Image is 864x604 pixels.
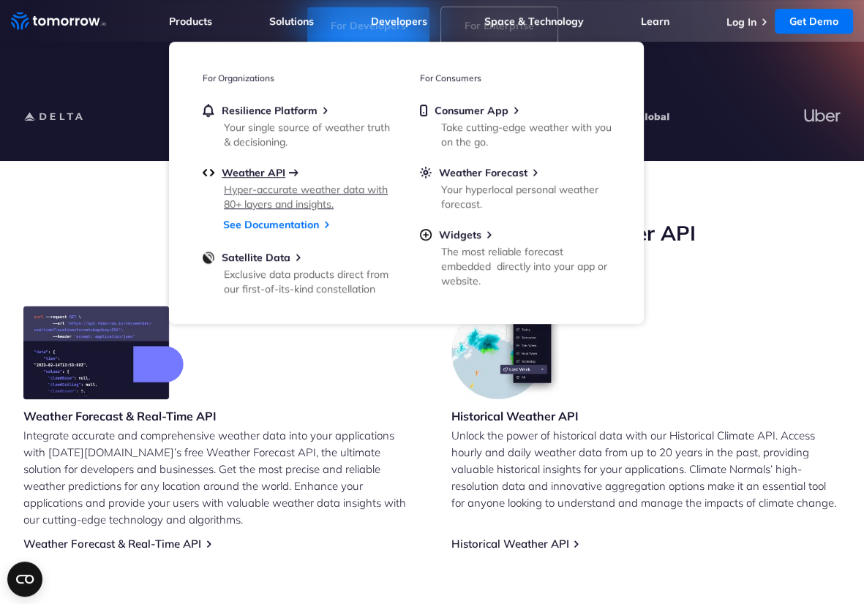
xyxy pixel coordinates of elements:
img: bell.svg [203,104,214,117]
h3: For Organizations [203,72,393,83]
h2: Leverage [DATE][DOMAIN_NAME]’s Free Weather API [23,219,841,247]
img: plus-circle.svg [420,228,432,241]
img: mobile.svg [420,104,427,117]
span: Weather API [222,166,285,179]
button: Open CMP widget [7,562,42,597]
a: Products [169,15,212,28]
h3: For Consumers [420,72,610,83]
span: Consumer App [435,104,508,117]
a: Learn [641,15,669,28]
a: Log In [726,15,756,29]
a: Consumer AppTake cutting-edge weather with you on the go. [420,104,610,146]
img: satellite-data-menu.png [203,251,214,264]
a: WidgetsThe most reliable forecast embedded directly into your app or website. [420,228,610,285]
a: Get Demo [775,9,853,34]
a: See Documentation [223,218,319,231]
h3: Historical Weather API [451,408,579,424]
img: sun.svg [420,166,432,179]
span: Resilience Platform [222,104,318,117]
span: Satellite Data [222,251,290,264]
a: Developers [371,15,427,28]
div: Your single source of weather truth & decisioning. [224,120,394,149]
h3: Weather Forecast & Real-Time API [23,408,217,424]
p: Unlock the power of historical data with our Historical Climate API. Access hourly and daily weat... [451,427,841,511]
div: The most reliable forecast embedded directly into your app or website. [441,244,612,288]
span: Widgets [439,228,481,241]
a: Satellite DataExclusive data products direct from our first-of-its-kind constellation [203,251,393,293]
a: Historical Weather API [451,537,569,551]
a: Weather ForecastYour hyperlocal personal weather forecast. [420,166,610,208]
a: Weather Forecast & Real-Time API [23,537,201,551]
a: Solutions [269,15,314,28]
a: Space & Technology [484,15,584,28]
span: Weather Forecast [439,166,527,179]
p: Integrate accurate and comprehensive weather data into your applications with [DATE][DOMAIN_NAME]... [23,427,413,528]
a: Weather APIHyper-accurate weather data with 80+ layers and insights. [203,166,393,208]
div: Exclusive data products direct from our first-of-its-kind constellation [224,267,394,296]
div: Take cutting-edge weather with you on the go. [441,120,612,149]
div: Your hyperlocal personal weather forecast. [441,182,612,211]
img: api.svg [203,166,214,179]
a: Home link [11,10,106,32]
div: Hyper-accurate weather data with 80+ layers and insights. [224,182,394,211]
a: Resilience PlatformYour single source of weather truth & decisioning. [203,104,393,146]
